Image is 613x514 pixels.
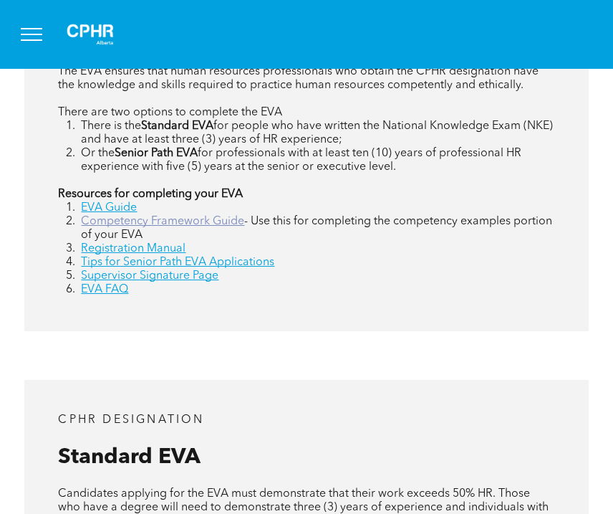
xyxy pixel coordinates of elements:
[81,148,521,173] span: for professionals with at least ten (10) years of professional HR experience with five (5) years ...
[141,120,213,132] strong: Standard EVA
[115,148,198,159] strong: Senior Path EVA
[58,189,243,200] strong: Resources for completing your EVA
[81,120,141,132] span: There is the
[81,216,244,227] a: Competency Framework Guide
[81,148,115,159] span: Or the
[58,107,282,118] span: There are two options to complete the EVA
[81,202,137,214] a: EVA Guide
[81,257,274,268] a: Tips for Senior Path EVA Applications
[13,16,50,53] button: menu
[81,284,128,295] a: EVA FAQ
[54,11,126,57] img: A white background with a few lines on it
[58,414,204,426] span: CPHR DESIGNATION
[81,270,218,282] a: Supervisor Signature Page
[58,447,201,468] span: Standard EVA
[81,243,185,254] a: Registration Manual
[81,216,552,241] span: - Use this for completing the competency examples portion of your EVA
[81,120,553,146] span: for people who have written the National Knowledge Exam (NKE) and have at least three (3) years o...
